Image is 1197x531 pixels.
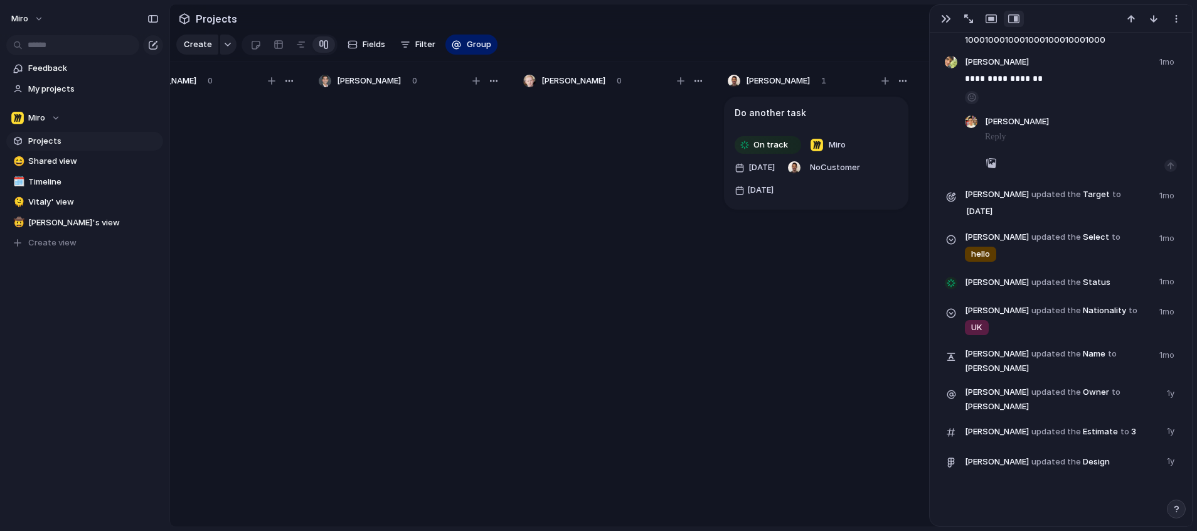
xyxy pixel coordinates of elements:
button: Create [176,35,218,55]
span: 1mo [1159,56,1177,68]
span: Projects [193,8,240,30]
span: [PERSON_NAME] [965,56,1029,68]
span: On track [753,139,788,151]
span: [PERSON_NAME] [965,456,1029,468]
div: 😄 [13,154,22,169]
span: 1y [1167,422,1177,437]
span: 1mo [1159,187,1177,202]
span: updated the [1031,231,1081,244]
button: Filter [395,35,440,55]
span: Shared view [28,155,159,168]
span: Feedback [28,62,159,75]
span: to [1112,231,1120,244]
button: 🤠 [11,217,24,229]
button: Create view [6,233,163,252]
span: to [1129,304,1137,317]
button: Miro [6,109,163,127]
span: Filter [415,38,435,51]
span: 1mo [1159,230,1177,245]
button: 🫠 [11,196,24,208]
span: [PERSON_NAME] [965,276,1029,289]
span: Name [PERSON_NAME] [965,346,1152,375]
span: [PERSON_NAME] [746,75,810,87]
button: NoCustomer [807,158,863,178]
div: 🫠 [13,195,22,210]
span: Target [965,187,1152,220]
span: Timeline [28,176,159,188]
span: updated the [1031,348,1081,360]
span: [DATE] [747,184,774,196]
span: to [1120,426,1129,438]
span: [PERSON_NAME] [965,400,1029,413]
span: [PERSON_NAME] [965,304,1029,317]
span: [PERSON_NAME] [965,426,1029,438]
button: Miro [807,135,849,155]
div: Do another taskOn trackMiro[DATE]NoCustomer[DATE] [724,97,908,210]
span: [PERSON_NAME]'s view [28,217,159,229]
span: 0 [412,75,417,87]
span: Nationality [965,303,1152,336]
span: 1mo [1159,273,1177,288]
span: Design [965,453,1159,470]
span: updated the [1031,386,1081,399]
span: [PERSON_NAME] [965,386,1029,399]
span: Fields [363,38,385,51]
span: Create view [28,237,77,249]
span: 0 [208,75,213,87]
a: My projects [6,80,163,99]
span: Estimate 3 [965,422,1159,440]
span: updated the [1031,456,1081,468]
span: UK [971,321,982,334]
span: Owner [965,385,1159,413]
span: [PERSON_NAME] [965,231,1029,244]
span: updated the [1031,426,1081,438]
h1: Do another task [735,106,806,120]
span: Create [184,38,212,51]
span: Vitaly' view [28,196,159,208]
button: 😄 [11,155,24,168]
button: 🗓️ [11,176,24,188]
span: hello [971,248,990,260]
button: miro [6,9,50,29]
span: [PERSON_NAME] [965,348,1029,360]
button: Group [445,35,497,55]
span: to [1108,348,1117,360]
span: updated the [1031,276,1081,289]
span: My projects [28,83,159,95]
a: 😄Shared view [6,152,163,171]
div: 🤠 [13,215,22,230]
span: 1mo [1159,303,1177,318]
span: Miro [829,139,846,151]
div: 🗓️ [13,174,22,189]
a: 🤠[PERSON_NAME]'s view [6,213,163,232]
a: Feedback [6,59,163,78]
span: [PERSON_NAME] [541,75,605,87]
span: [PERSON_NAME] [337,75,401,87]
span: 1 [821,75,826,87]
a: 🫠Vitaly' view [6,193,163,212]
span: [PERSON_NAME] [985,115,1049,129]
span: updated the [1031,304,1081,317]
span: 0 [617,75,622,87]
a: Projects [6,132,163,151]
a: 🗓️Timeline [6,173,163,191]
span: [PERSON_NAME] [965,188,1029,201]
span: 1y [1167,453,1177,468]
span: 1mo [1159,346,1177,362]
span: [DATE] [745,160,779,175]
span: [DATE] [963,204,996,219]
button: Fields [343,35,390,55]
span: to [1112,386,1120,399]
span: Select [965,230,1152,263]
button: [DATE] [731,180,777,200]
span: miro [11,13,28,25]
span: updated the [1031,188,1081,201]
span: Group [467,38,491,51]
span: No Customer [810,162,860,172]
button: On track [731,135,804,155]
span: Miro [28,112,45,124]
